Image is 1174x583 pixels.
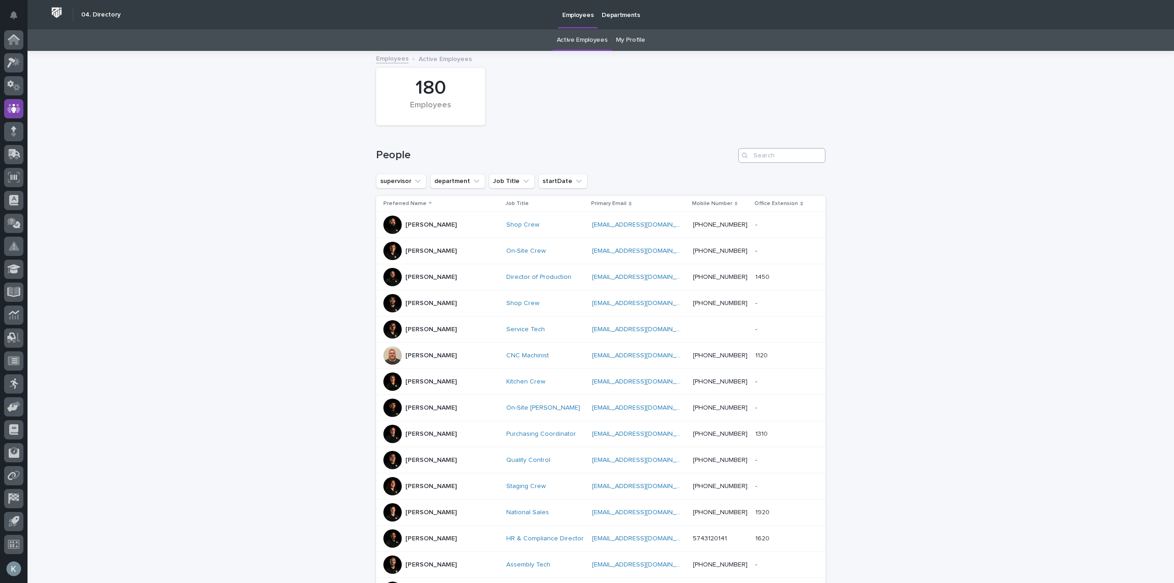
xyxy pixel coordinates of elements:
[405,326,457,333] p: [PERSON_NAME]
[591,199,626,209] p: Primary Email
[592,222,696,228] a: [EMAIL_ADDRESS][DOMAIN_NAME]
[693,509,748,516] a: [PHONE_NUMBER]
[48,4,65,21] img: Workspace Logo
[592,248,696,254] a: [EMAIL_ADDRESS][DOMAIN_NAME]
[405,561,457,569] p: [PERSON_NAME]
[592,378,696,385] a: [EMAIL_ADDRESS][DOMAIN_NAME]
[405,535,457,543] p: [PERSON_NAME]
[376,149,735,162] h1: People
[755,428,770,438] p: 1310
[4,559,23,578] button: users-avatar
[376,447,825,473] tr: [PERSON_NAME]Quality Control [EMAIL_ADDRESS][DOMAIN_NAME] [PHONE_NUMBER]--
[592,300,696,306] a: [EMAIL_ADDRESS][DOMAIN_NAME]
[489,174,535,189] button: Job Title
[755,559,759,569] p: -
[405,352,457,360] p: [PERSON_NAME]
[405,430,457,438] p: [PERSON_NAME]
[592,509,696,516] a: [EMAIL_ADDRESS][DOMAIN_NAME]
[592,352,696,359] a: [EMAIL_ADDRESS][DOMAIN_NAME]
[376,316,825,343] tr: [PERSON_NAME]Service Tech [EMAIL_ADDRESS][DOMAIN_NAME] --
[81,11,121,19] h2: 04. Directory
[506,247,546,255] a: On-Site Crew
[693,457,748,463] a: [PHONE_NUMBER]
[557,29,608,51] a: Active Employees
[405,456,457,464] p: [PERSON_NAME]
[506,561,550,569] a: Assembly Tech
[693,378,748,385] a: [PHONE_NUMBER]
[430,174,485,189] button: department
[376,53,409,63] a: Employees
[405,404,457,412] p: [PERSON_NAME]
[506,404,580,412] a: On-Site [PERSON_NAME]
[392,77,470,100] div: 180
[405,273,457,281] p: [PERSON_NAME]
[405,247,457,255] p: [PERSON_NAME]
[506,300,539,307] a: Shop Crew
[592,431,696,437] a: [EMAIL_ADDRESS][DOMAIN_NAME]
[376,473,825,500] tr: [PERSON_NAME]Staging Crew [EMAIL_ADDRESS][DOMAIN_NAME] [PHONE_NUMBER]--
[405,378,457,386] p: [PERSON_NAME]
[505,199,529,209] p: Job Title
[376,290,825,316] tr: [PERSON_NAME]Shop Crew [EMAIL_ADDRESS][DOMAIN_NAME] [PHONE_NUMBER]--
[754,199,798,209] p: Office Extension
[755,324,759,333] p: -
[755,481,759,490] p: -
[506,456,550,464] a: Quality Control
[755,376,759,386] p: -
[592,457,696,463] a: [EMAIL_ADDRESS][DOMAIN_NAME]
[693,222,748,228] a: [PHONE_NUMBER]
[405,221,457,229] p: [PERSON_NAME]
[693,274,748,280] a: [PHONE_NUMBER]
[383,199,426,209] p: Preferred Name
[755,402,759,412] p: -
[376,238,825,264] tr: [PERSON_NAME]On-Site Crew [EMAIL_ADDRESS][DOMAIN_NAME] [PHONE_NUMBER]--
[506,430,576,438] a: Purchasing Coordinator
[755,533,771,543] p: 1620
[376,500,825,526] tr: [PERSON_NAME]National Sales [EMAIL_ADDRESS][DOMAIN_NAME] [PHONE_NUMBER]19201920
[616,29,645,51] a: My Profile
[755,298,759,307] p: -
[405,300,457,307] p: [PERSON_NAME]
[405,509,457,516] p: [PERSON_NAME]
[11,11,23,26] div: Notifications
[755,455,759,464] p: -
[419,53,472,63] p: Active Employees
[592,274,696,280] a: [EMAIL_ADDRESS][DOMAIN_NAME]
[4,6,23,25] button: Notifications
[376,174,426,189] button: supervisor
[592,561,696,568] a: [EMAIL_ADDRESS][DOMAIN_NAME]
[506,326,545,333] a: Service Tech
[538,174,587,189] button: startDate
[592,405,696,411] a: [EMAIL_ADDRESS][DOMAIN_NAME]
[376,421,825,447] tr: [PERSON_NAME]Purchasing Coordinator [EMAIL_ADDRESS][DOMAIN_NAME] [PHONE_NUMBER]13101310
[693,248,748,254] a: [PHONE_NUMBER]
[755,272,771,281] p: 1450
[506,378,545,386] a: Kitchen Crew
[506,535,584,543] a: HR & Compliance Director
[506,509,549,516] a: National Sales
[693,352,748,359] a: [PHONE_NUMBER]
[376,264,825,290] tr: [PERSON_NAME]Director of Production [EMAIL_ADDRESS][DOMAIN_NAME] [PHONE_NUMBER]14501450
[506,273,571,281] a: Director of Production
[376,552,825,578] tr: [PERSON_NAME]Assembly Tech [EMAIL_ADDRESS][DOMAIN_NAME] [PHONE_NUMBER]--
[693,483,748,489] a: [PHONE_NUMBER]
[592,535,696,542] a: [EMAIL_ADDRESS][DOMAIN_NAME]
[376,395,825,421] tr: [PERSON_NAME]On-Site [PERSON_NAME] [EMAIL_ADDRESS][DOMAIN_NAME] [PHONE_NUMBER]--
[506,221,539,229] a: Shop Crew
[693,561,748,568] a: [PHONE_NUMBER]
[738,148,825,163] input: Search
[755,245,759,255] p: -
[376,212,825,238] tr: [PERSON_NAME]Shop Crew [EMAIL_ADDRESS][DOMAIN_NAME] [PHONE_NUMBER]--
[376,343,825,369] tr: [PERSON_NAME]CNC Machinist [EMAIL_ADDRESS][DOMAIN_NAME] [PHONE_NUMBER]11201120
[392,100,470,120] div: Employees
[693,300,748,306] a: [PHONE_NUMBER]
[592,326,696,333] a: [EMAIL_ADDRESS][DOMAIN_NAME]
[592,483,696,489] a: [EMAIL_ADDRESS][DOMAIN_NAME]
[755,350,770,360] p: 1120
[755,507,771,516] p: 1920
[755,219,759,229] p: -
[692,199,732,209] p: Mobile Number
[693,431,748,437] a: [PHONE_NUMBER]
[506,352,549,360] a: CNC Machinist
